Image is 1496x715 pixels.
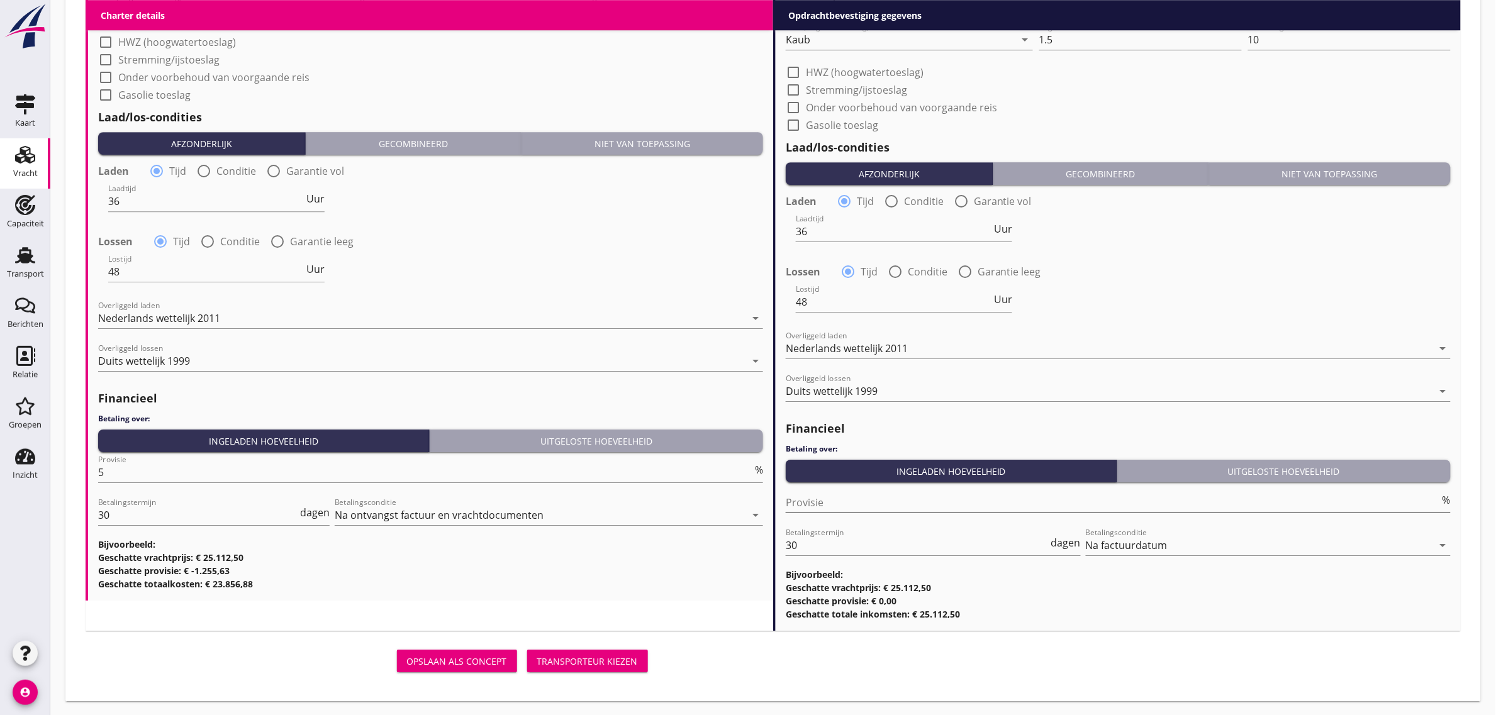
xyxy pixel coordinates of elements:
[430,430,763,452] button: Uitgeloste hoeveelheid
[806,101,997,114] label: Onder voorbehoud van voorgaande reis
[335,509,544,521] div: Na ontvangst factuur en vrachtdocumenten
[118,89,191,101] label: Gasolie toeslag
[527,650,648,672] button: Transporteur kiezen
[397,650,517,672] button: Opslaan als concept
[1209,162,1451,185] button: Niet van toepassing
[786,385,878,397] div: Duits wettelijk 1999
[286,165,344,177] label: Garantie vol
[173,235,190,248] label: Tijd
[3,3,48,50] img: logo-small.a267ee39.svg
[98,165,129,177] strong: Laden
[786,568,1451,581] h3: Bijvoorbeeld:
[1440,495,1451,505] div: %
[806,119,878,131] label: Gasolie toeslag
[98,413,763,424] h4: Betaling over:
[108,191,304,211] input: Laadtijd
[98,4,123,15] div: Kaub
[1214,167,1446,180] div: Niet van toepassing
[13,370,38,379] div: Relatie
[786,34,810,45] div: Kaub
[806,6,917,18] label: KWZ (laagwatertoeslag)
[169,165,186,177] label: Tijd
[13,471,38,479] div: Inzicht
[220,235,260,248] label: Conditie
[118,53,220,66] label: Stremming/ijstoeslag
[786,594,1451,607] h3: Geschatte provisie: € 0,00
[748,353,763,369] i: arrow_drop_down
[904,195,944,208] label: Conditie
[1018,32,1033,47] i: arrow_drop_down
[861,265,878,278] label: Tijd
[118,36,236,48] label: HWZ (hoogwatertoeslag)
[1436,538,1451,553] i: arrow_drop_down
[1248,30,1451,50] input: Percentage
[748,311,763,326] i: arrow_drop_down
[537,655,638,668] div: Transporteur kiezen
[786,343,908,354] div: Nederlands wettelijk 2011
[306,132,522,155] button: Gecombineerd
[791,167,988,180] div: Afzonderlijk
[118,71,310,84] label: Onder voorbehoud van voorgaande reis
[522,132,763,155] button: Niet van toepassing
[98,564,763,577] h3: Geschatte provisie: € -1.255,63
[857,195,874,208] label: Tijd
[435,435,758,448] div: Uitgeloste hoeveelheid
[306,264,325,274] span: Uur
[1436,341,1451,356] i: arrow_drop_down
[993,162,1209,185] button: Gecombineerd
[306,194,325,204] span: Uur
[13,680,38,705] i: account_circle
[216,165,256,177] label: Conditie
[786,265,820,278] strong: Lossen
[908,265,947,278] label: Conditie
[8,320,43,328] div: Berichten
[994,224,1012,234] span: Uur
[103,435,424,448] div: Ingeladen hoeveelheid
[98,313,220,324] div: Nederlands wettelijk 2011
[786,443,1451,455] h4: Betaling over:
[806,66,924,79] label: HWZ (hoogwatertoeslag)
[98,577,763,590] h3: Geschatte totaalkosten: € 23.856,88
[7,270,44,278] div: Transport
[786,420,1451,437] h2: Financieel
[98,538,763,551] h3: Bijvoorbeeld:
[752,465,763,475] div: %
[786,139,1451,156] h2: Laad/los-condities
[9,421,42,429] div: Groepen
[15,119,35,127] div: Kaart
[786,607,1451,621] h3: Geschatte totale inkomsten: € 25.112,50
[748,507,763,523] i: arrow_drop_down
[1122,465,1446,478] div: Uitgeloste hoeveelheid
[298,507,330,518] div: dagen
[98,430,430,452] button: Ingeladen hoeveelheid
[1086,540,1168,551] div: Na factuurdatum
[796,221,991,241] input: Laadtijd
[330,2,345,17] i: arrow_drop_down
[98,355,190,367] div: Duits wettelijk 1999
[98,462,752,482] input: Provisie
[98,505,298,525] input: Betalingstermijn
[527,137,758,150] div: Niet van toepassing
[994,294,1012,304] span: Uur
[806,84,907,96] label: Stremming/ijstoeslag
[1117,460,1451,482] button: Uitgeloste hoeveelheid
[786,162,993,185] button: Afzonderlijk
[98,390,763,407] h2: Financieel
[791,465,1112,478] div: Ingeladen hoeveelheid
[1039,30,1242,50] input: Pegelstand in meters
[974,195,1032,208] label: Garantie vol
[1049,538,1081,548] div: dagen
[786,535,1049,555] input: Betalingstermijn
[978,265,1041,278] label: Garantie leeg
[311,137,516,150] div: Gecombineerd
[786,460,1117,482] button: Ingeladen hoeveelheid
[13,169,38,177] div: Vracht
[103,137,300,150] div: Afzonderlijk
[796,292,991,312] input: Lostijd
[98,235,133,248] strong: Lossen
[407,655,507,668] div: Opslaan als concept
[108,262,304,282] input: Lostijd
[1436,384,1451,399] i: arrow_drop_down
[290,235,354,248] label: Garantie leeg
[998,167,1203,180] div: Gecombineerd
